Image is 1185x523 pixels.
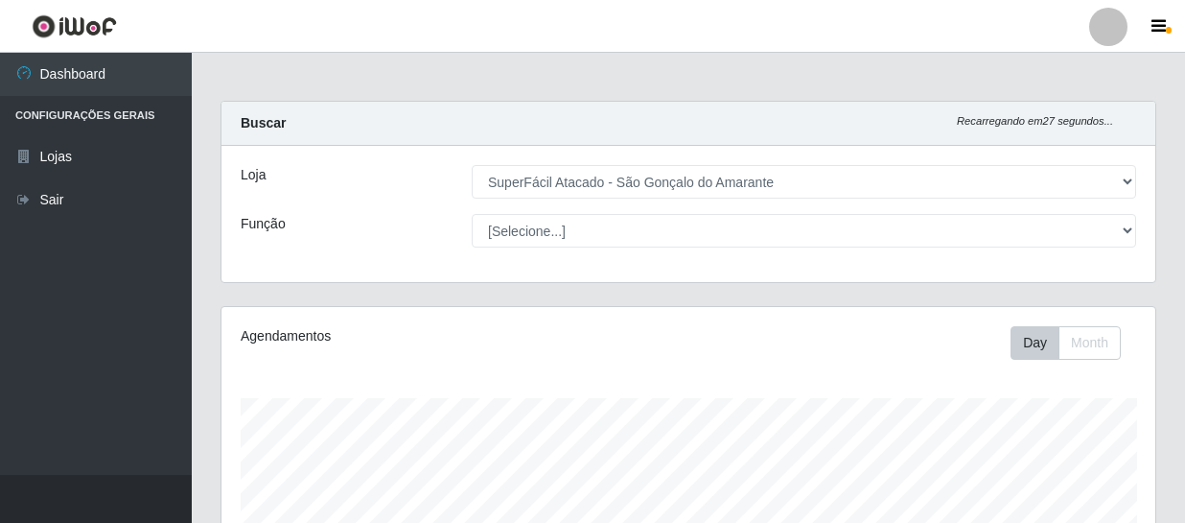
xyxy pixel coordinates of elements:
strong: Buscar [241,115,286,131]
div: First group [1011,326,1121,360]
button: Month [1058,326,1121,360]
label: Loja [241,165,266,185]
button: Day [1011,326,1059,360]
div: Agendamentos [241,326,597,346]
label: Função [241,214,286,234]
img: CoreUI Logo [32,14,117,38]
i: Recarregando em 27 segundos... [957,115,1113,127]
div: Toolbar with button groups [1011,326,1136,360]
